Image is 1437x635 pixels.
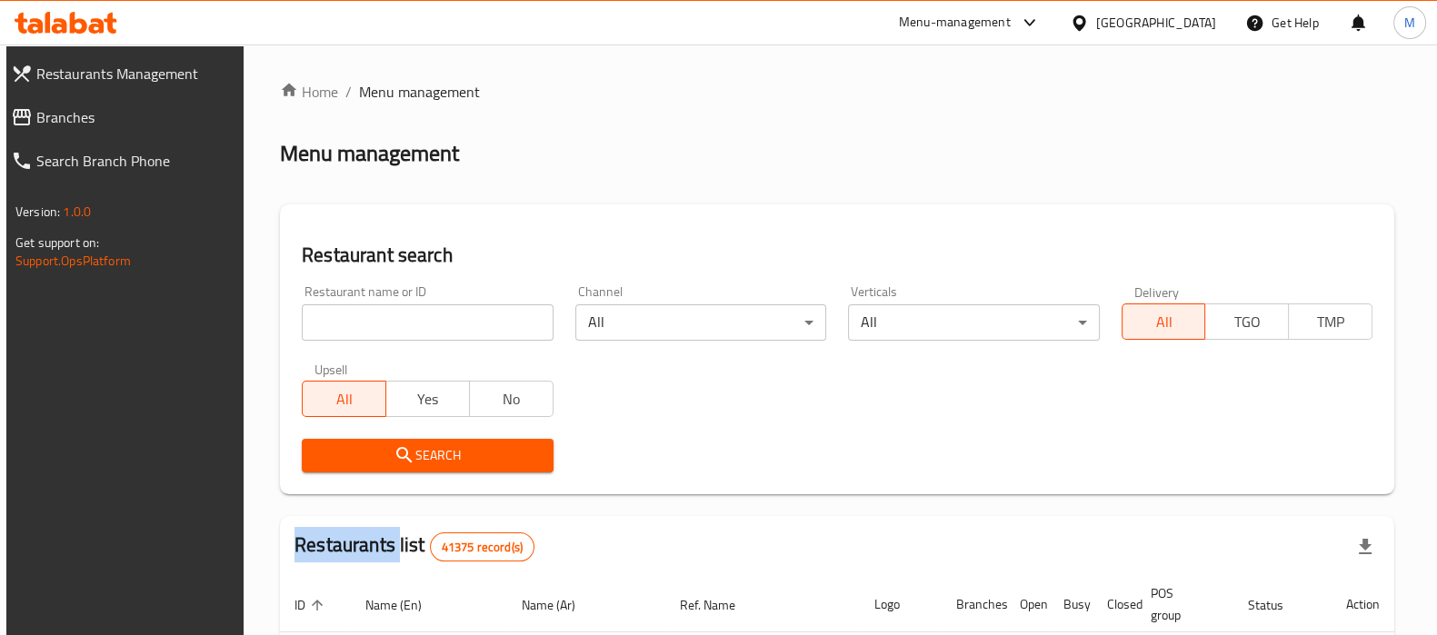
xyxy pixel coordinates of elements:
div: [GEOGRAPHIC_DATA] [1096,13,1216,33]
span: Menu management [359,81,480,103]
span: 41375 record(s) [431,539,534,556]
button: Yes [385,381,470,417]
div: Export file [1343,525,1387,569]
span: Restaurants Management [36,63,232,84]
span: Search Branch Phone [36,150,232,172]
span: Search [316,444,538,467]
th: Action [1332,577,1394,632]
h2: Menu management [280,139,459,168]
span: 1.0.0 [63,200,91,223]
span: TMP [1296,309,1365,335]
span: Branches [36,106,232,128]
div: All [575,304,826,341]
span: M [1404,13,1415,33]
span: Status [1248,594,1307,616]
span: Get support on: [15,231,99,254]
a: Support.OpsPlatform [15,249,131,273]
span: No [477,386,546,412]
a: Home [280,81,338,103]
button: All [1122,303,1206,340]
span: ID [294,594,329,616]
div: Total records count [430,532,534,561]
span: TGO [1212,309,1282,335]
button: Search [302,439,553,472]
label: Upsell [314,362,348,375]
span: Name (En) [365,594,445,616]
h2: Restaurant search [302,242,1372,269]
span: Ref. Name [680,594,759,616]
label: Delivery [1134,285,1180,298]
th: Logo [860,577,942,632]
span: All [1130,309,1199,335]
span: Yes [394,386,463,412]
li: / [345,81,352,103]
th: Closed [1093,577,1136,632]
button: All [302,381,386,417]
div: Menu-management [899,12,1011,34]
span: All [310,386,379,412]
th: Branches [942,577,1005,632]
div: All [848,304,1099,341]
span: Version: [15,200,60,223]
nav: breadcrumb [280,81,1394,103]
button: TGO [1204,303,1289,340]
span: Name (Ar) [522,594,599,616]
button: TMP [1288,303,1372,340]
span: POS group [1151,582,1212,626]
h2: Restaurants list [294,531,534,561]
input: Search for restaurant name or ID.. [302,304,553,341]
button: No [469,381,554,417]
th: Open [1005,577,1049,632]
th: Busy [1049,577,1093,632]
